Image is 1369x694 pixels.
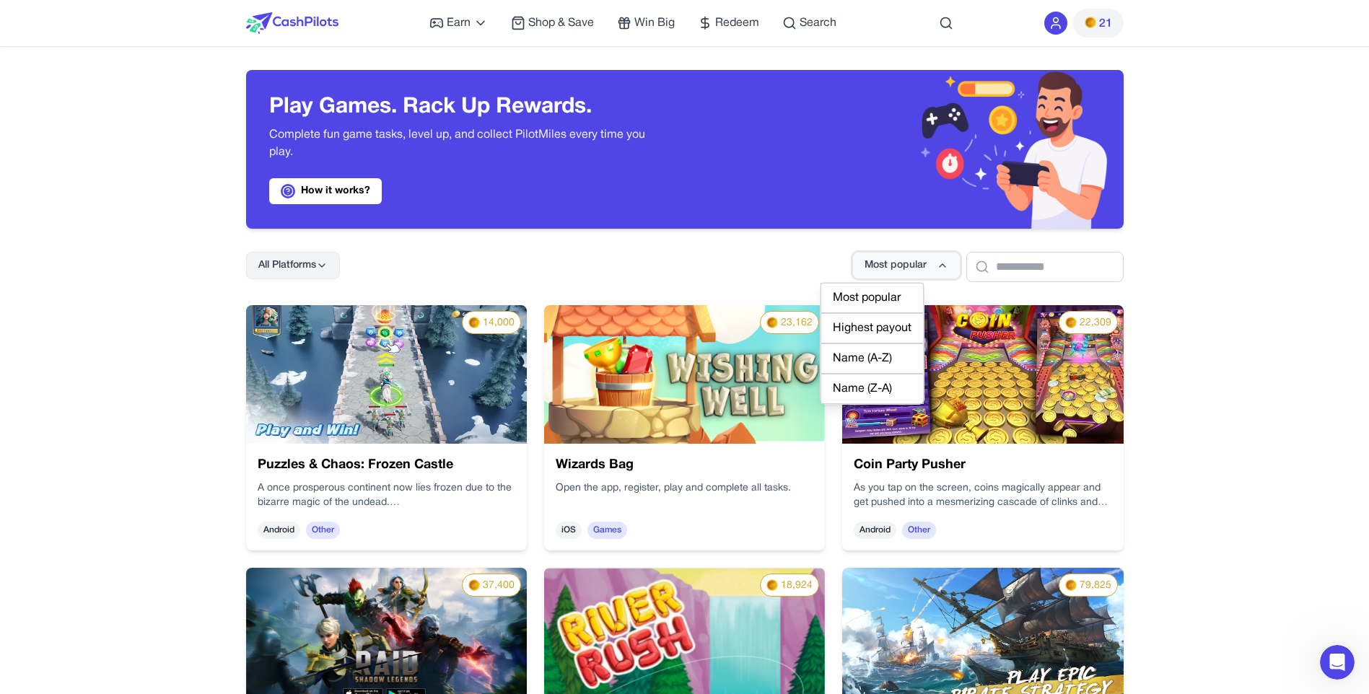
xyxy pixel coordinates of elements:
[556,522,582,539] span: iOS
[246,252,340,279] button: All Platforms
[766,579,778,591] img: PMs
[865,258,927,273] span: Most popular
[306,522,340,539] span: Other
[782,14,836,32] a: Search
[258,522,300,539] span: Android
[483,579,515,593] span: 37,400
[781,316,813,330] span: 23,162
[854,481,1111,510] p: As you tap on the screen, coins magically appear and get pushed into a mesmerizing cascade of cli...
[854,455,1111,475] h3: Coin Party Pusher
[246,12,338,34] img: CashPilots Logo
[528,14,594,32] span: Shop & Save
[587,522,627,539] span: Games
[821,343,924,374] div: Name (A-Z)
[468,579,480,591] img: PMs
[1099,15,1112,32] span: 21
[258,258,316,273] span: All Platforms
[511,14,594,32] a: Shop & Save
[852,252,961,279] button: Most popular
[766,317,778,328] img: PMs
[842,305,1123,444] img: d5e0e02e-69ea-45ef-8ed4-16e5faa69348.webp
[781,579,813,593] span: 18,924
[258,455,515,475] h3: Puzzles & Chaos: Frozen Castle
[821,313,924,343] div: Highest payout
[698,14,759,32] a: Redeem
[556,455,813,475] h3: Wizards Bag
[800,14,836,32] span: Search
[1073,9,1124,38] button: PMs21
[544,305,825,444] img: 806132a8-51e1-4f21-8bb4-daaf7d807e4f.png
[1065,579,1077,591] img: PMs
[1080,316,1111,330] span: 22,309
[685,70,1124,229] img: Header decoration
[854,522,896,539] span: Android
[269,95,662,120] h3: Play Games. Rack Up Rewards.
[617,14,675,32] a: Win Big
[429,14,488,32] a: Earn
[821,283,924,313] div: Most popular
[246,305,527,444] img: 6540c1fe-bf44-4979-9fa5-46f4a2f6f4f7.webp
[269,126,662,161] p: Complete fun game tasks, level up, and collect PilotMiles every time you play.
[1085,17,1096,28] img: PMs
[1080,579,1111,593] span: 79,825
[258,481,515,510] p: A once prosperous continent now lies frozen due to the bizarre magic of the undead.
[483,316,515,330] span: 14,000
[1320,645,1355,680] iframe: Intercom live chat
[634,14,675,32] span: Win Big
[715,14,759,32] span: Redeem
[902,522,936,539] span: Other
[556,481,813,496] p: Open the app, register, play and complete all tasks.
[1065,317,1077,328] img: PMs
[468,317,480,328] img: PMs
[447,14,471,32] span: Earn
[821,374,924,404] div: Name (Z-A)
[269,178,382,204] a: How it works?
